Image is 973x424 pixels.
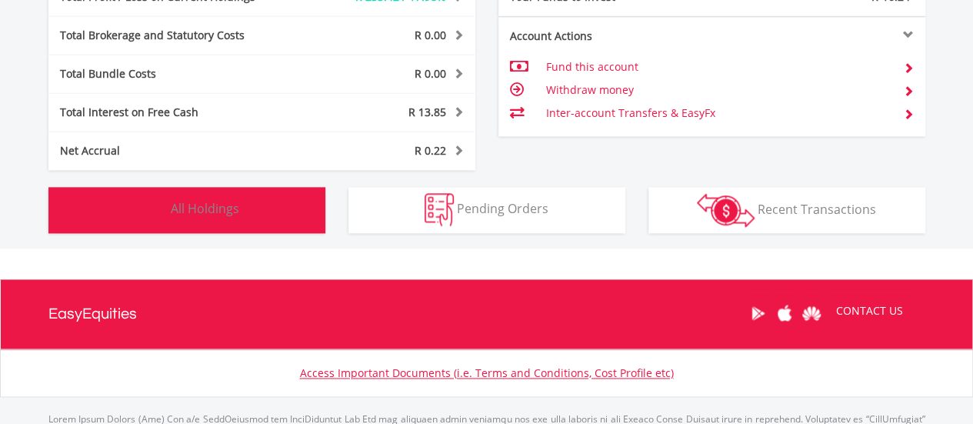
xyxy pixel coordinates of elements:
[171,200,239,217] span: All Holdings
[415,66,446,81] span: R 0.00
[798,289,825,337] a: Huawei
[415,143,446,158] span: R 0.22
[758,200,876,217] span: Recent Transactions
[771,289,798,337] a: Apple
[648,187,925,233] button: Recent Transactions
[415,28,446,42] span: R 0.00
[498,28,712,44] div: Account Actions
[48,143,298,159] div: Net Accrual
[745,289,771,337] a: Google Play
[300,366,674,380] a: Access Important Documents (i.e. Terms and Conditions, Cost Profile etc)
[48,279,137,349] a: EasyEquities
[48,28,298,43] div: Total Brokerage and Statutory Costs
[825,289,914,332] a: CONTACT US
[348,187,625,233] button: Pending Orders
[457,200,548,217] span: Pending Orders
[545,55,891,78] td: Fund this account
[48,66,298,82] div: Total Bundle Costs
[48,187,325,233] button: All Holdings
[545,102,891,125] td: Inter-account Transfers & EasyFx
[135,193,168,226] img: holdings-wht.png
[425,193,454,226] img: pending_instructions-wht.png
[697,193,755,227] img: transactions-zar-wht.png
[545,78,891,102] td: Withdraw money
[408,105,446,119] span: R 13.85
[48,105,298,120] div: Total Interest on Free Cash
